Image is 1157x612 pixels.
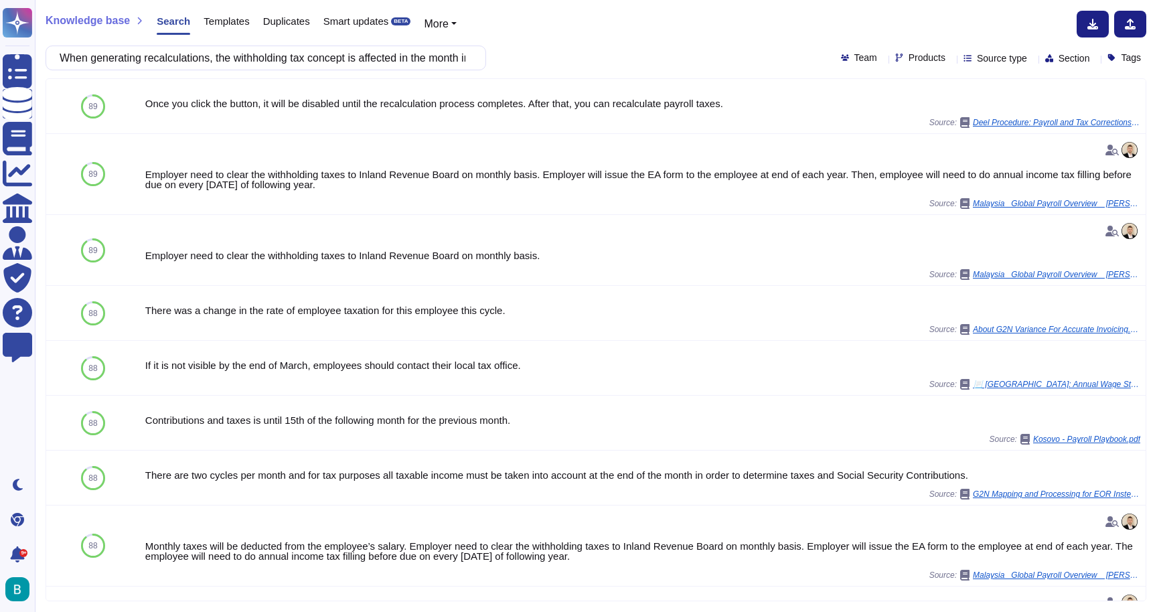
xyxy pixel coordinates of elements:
span: Section [1059,54,1090,63]
span: Source: [990,434,1140,445]
div: 9+ [19,549,27,557]
div: There are two cycles per month and for tax purposes all taxable income must be taken into account... [145,470,1140,480]
span: Duplicates [263,16,310,26]
span: Search [157,16,190,26]
span: Source: [929,379,1140,390]
span: Kosovo - Payroll Playbook.pdf [1033,435,1140,443]
button: user [3,575,39,604]
span: About G2N Variance For Accurate Invoicing.pdf [973,325,1140,333]
div: Monthly taxes will be deducted from the employee’s salary. Employer need to clear the withholding... [145,541,1140,561]
div: Contributions and taxes is until 15th of the following month for the previous month. [145,415,1140,425]
span: 88 [88,364,97,372]
img: user [1122,595,1138,611]
input: Search a question or template... [53,46,472,70]
span: 88 [88,309,97,317]
span: G2N Mapping and Processing for EOR Instead of the Limited Payroll Report.pdf [973,490,1140,498]
div: Employer need to clear the withholding taxes to Inland Revenue Board on monthly basis. Employer w... [145,169,1140,189]
span: 📃 [GEOGRAPHIC_DATA]: Annual Wage Statement (Jahreslohnzettel L16).pdf [973,380,1140,388]
span: More [424,18,448,29]
span: 88 [88,542,97,550]
span: 88 [88,474,97,482]
span: Source: [929,570,1140,581]
span: Smart updates [323,16,389,26]
img: user [1122,514,1138,530]
span: Templates [204,16,249,26]
div: There was a change in the rate of employee taxation for this employee this cycle. [145,305,1140,315]
span: Source: [929,198,1140,209]
div: If it is not visible by the end of March, employees should contact their local tax office. [145,360,1140,370]
span: Malaysia_ Global Payroll Overview _ [PERSON_NAME] Knowledge Base.pdf [973,571,1140,579]
div: Once you click the button, it will be disabled until the recalculation process completes. After t... [145,98,1140,108]
span: 88 [88,419,97,427]
button: More [424,16,457,32]
span: Tags [1121,53,1141,62]
span: Products [909,53,945,62]
span: 89 [88,246,97,254]
span: Source: [929,117,1140,128]
img: user [1122,223,1138,239]
span: Source: [929,324,1140,335]
span: Deel Procedure: Payroll and Tax Corrections and Amendments for US Payroll (Product Operations).pdf [973,119,1140,127]
div: Employer need to clear the withholding taxes to Inland Revenue Board on monthly basis. [145,250,1140,260]
span: 89 [88,102,97,110]
div: BETA [391,17,410,25]
span: Source type [977,54,1027,63]
span: Knowledge base [46,15,130,26]
span: 89 [88,170,97,178]
span: Malaysia_ Global Payroll Overview _ [PERSON_NAME] Knowledge Base.pdf [973,271,1140,279]
img: user [5,577,29,601]
span: Source: [929,489,1140,500]
img: user [1122,142,1138,158]
span: Team [854,53,877,62]
span: Malaysia_ Global Payroll Overview _ [PERSON_NAME] Knowledge Base.pdf [973,200,1140,208]
span: Source: [929,269,1140,280]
